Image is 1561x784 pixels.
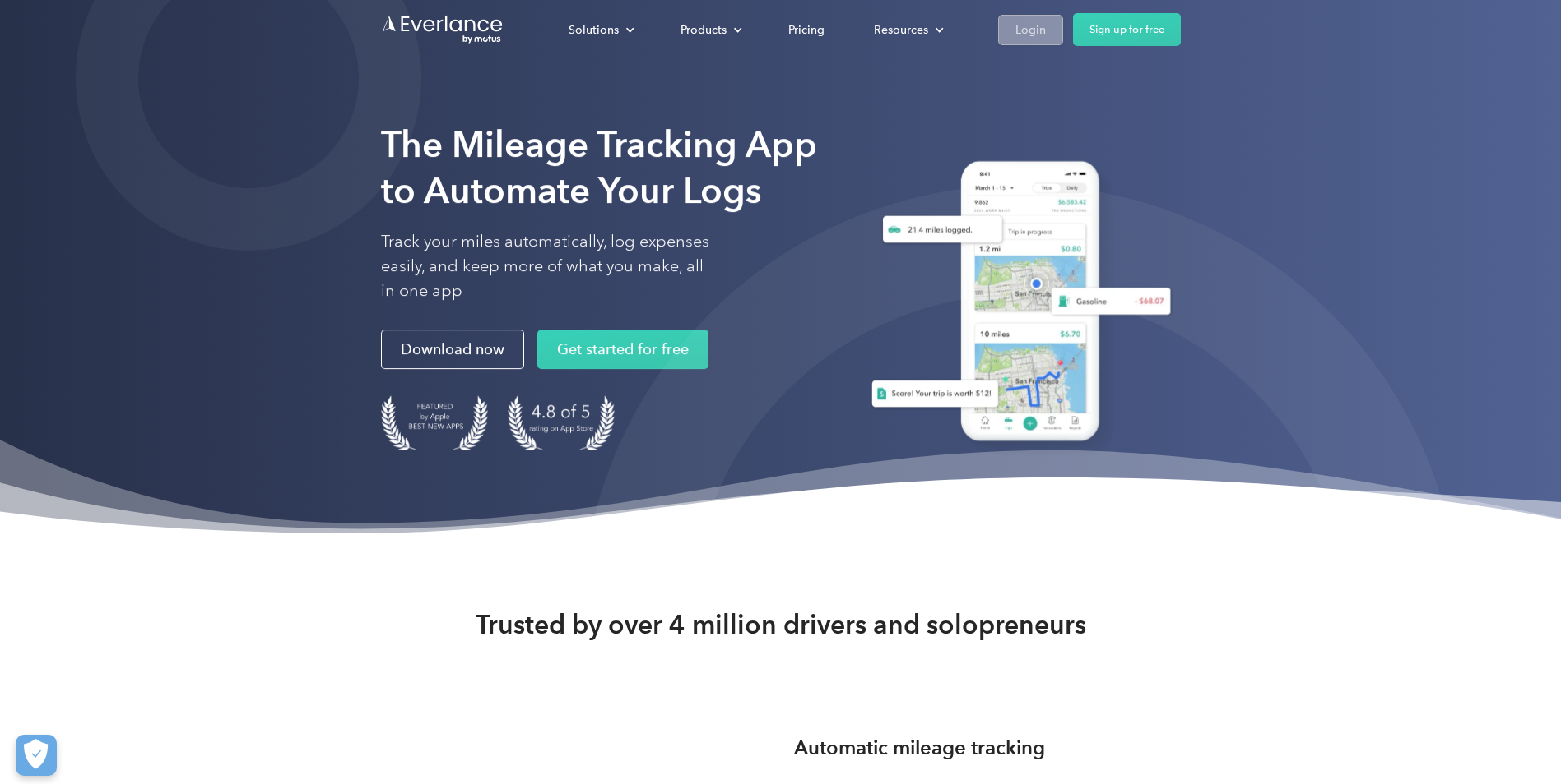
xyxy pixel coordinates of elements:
[1073,13,1181,46] a: Sign up for free
[1015,20,1046,40] div: Login
[381,14,504,45] a: Go to homepage
[852,149,1181,460] img: Everlance, mileage tracker app, expense tracking app
[772,16,841,44] a: Pricing
[381,122,817,212] strong: The Mileage Tracking App to Automate Your Logs
[381,330,524,369] a: Download now
[874,20,928,40] div: Resources
[857,16,957,44] div: Resources
[508,395,615,450] img: 4.9 out of 5 stars on the app store
[552,16,648,44] div: Solutions
[681,20,727,40] div: Products
[794,733,1045,763] h3: Automatic mileage tracking
[788,20,825,40] div: Pricing
[16,735,57,776] button: Cookies Settings
[998,15,1063,45] a: Login
[537,330,708,369] a: Get started for free
[381,229,710,303] p: Track your miles automatically, log expenses easily, and keep more of what you make, all in one app
[664,16,755,44] div: Products
[381,395,488,450] img: Badge for Featured by Apple Best New Apps
[569,20,619,40] div: Solutions
[476,608,1086,641] strong: Trusted by over 4 million drivers and solopreneurs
